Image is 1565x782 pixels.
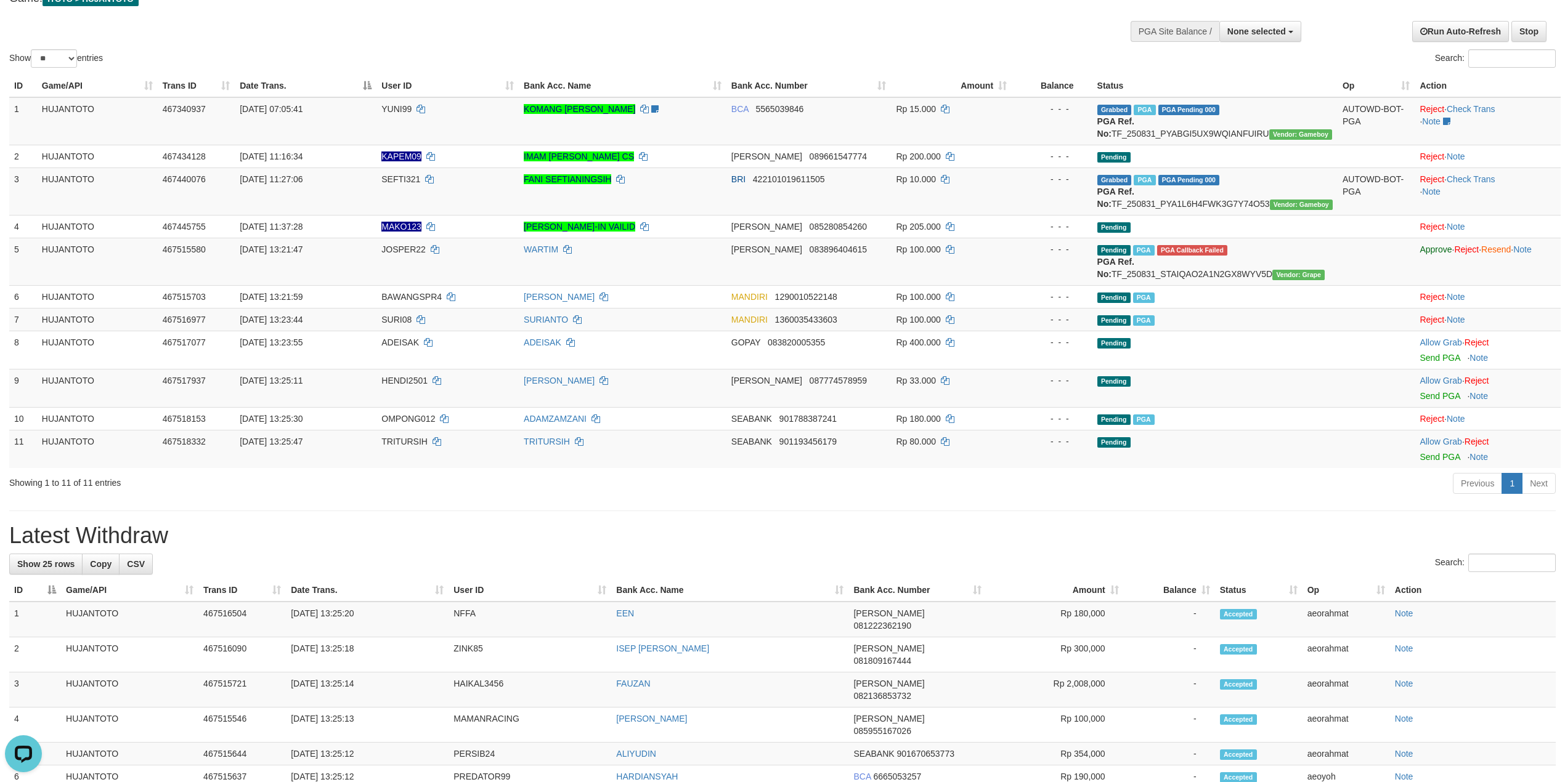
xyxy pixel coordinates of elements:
a: Note [1395,749,1413,759]
span: Copy 901788387241 to clipboard [779,414,837,424]
div: Showing 1 to 11 of 11 entries [9,472,643,489]
span: SEFTI321 [381,174,420,184]
td: · [1415,215,1561,238]
th: Date Trans.: activate to sort column descending [235,75,376,97]
td: [DATE] 13:25:12 [286,743,449,765]
td: 5 [9,238,37,285]
b: PGA Ref. No: [1097,257,1134,279]
label: Show entries [9,49,103,68]
span: Copy 085955167026 to clipboard [853,726,911,736]
span: 467515703 [163,292,206,302]
td: 9 [9,369,37,407]
td: HAIKAL3456 [449,672,611,707]
div: - - - [1017,291,1087,303]
a: Show 25 rows [9,554,83,574]
span: Grabbed [1097,105,1132,115]
td: · · · [1415,238,1561,285]
input: Search: [1468,49,1556,68]
td: [DATE] 13:25:20 [286,602,449,637]
a: Send PGA [1420,391,1460,401]
td: · [1415,331,1561,369]
span: [DATE] 13:21:47 [240,244,303,254]
a: Note [1447,222,1465,232]
td: HUJANTOTO [37,145,158,167]
td: 467516090 [198,637,286,672]
th: Bank Acc. Name: activate to sort column ascending [611,579,848,602]
td: [DATE] 13:25:18 [286,637,449,672]
td: · · [1415,97,1561,145]
span: BRI [731,174,746,184]
span: Rp 80.000 [896,437,936,446]
span: BAWANGSPR4 [381,292,442,302]
td: aeorahmat [1303,602,1390,637]
td: NFFA [449,602,611,637]
a: SURIANTO [524,315,568,324]
span: BCA [731,104,749,114]
span: Pending [1097,338,1131,349]
span: Marked by aeorahmat [1133,245,1155,256]
div: - - - [1017,103,1087,115]
a: Send PGA [1420,353,1460,363]
span: Copy 5565039846 to clipboard [755,104,803,114]
span: [DATE] 11:16:34 [240,151,303,161]
a: KOMANG [PERSON_NAME] [524,104,635,114]
span: Copy 1290010522148 to clipboard [775,292,837,302]
span: Copy 901670653773 to clipboard [897,749,954,759]
a: Reject [1465,376,1489,385]
th: User ID: activate to sort column ascending [376,75,519,97]
a: Check Trans [1447,104,1495,114]
span: [PERSON_NAME] [731,244,802,254]
a: Reject [1420,315,1444,324]
a: Note [1422,187,1441,196]
span: 467516977 [163,315,206,324]
span: [DATE] 13:21:59 [240,292,303,302]
td: 1 [9,97,37,145]
span: SEABANK [731,414,772,424]
a: Allow Grab [1420,437,1461,446]
a: TRITURSIH [524,437,570,446]
span: 467445755 [163,222,206,232]
td: 6 [9,285,37,308]
span: YUNI99 [381,104,412,114]
span: Copy 085280854260 to clipboard [810,222,867,232]
a: Copy [82,554,120,574]
td: HUJANTOTO [37,369,158,407]
span: Accepted [1220,749,1257,760]
span: Marked by aeovivi [1133,315,1155,326]
td: MAMANRACING [449,707,611,743]
div: - - - [1017,243,1087,256]
span: Vendor URL: https://payment21.1velocity.biz [1270,200,1333,210]
a: FANI SEFTIANINGSIH [524,174,611,184]
a: Note [1447,292,1465,302]
td: 4 [9,707,61,743]
td: HUJANTOTO [37,97,158,145]
td: Rp 100,000 [986,707,1124,743]
span: Vendor URL: https://payment21.1velocity.biz [1269,129,1332,140]
a: HARDIANSYAH [616,772,678,781]
span: PGA Pending [1158,175,1220,185]
select: Showentries [31,49,77,68]
span: Copy 081809167444 to clipboard [853,656,911,666]
a: Note [1395,679,1413,688]
td: [DATE] 13:25:13 [286,707,449,743]
span: Copy 422101019611505 to clipboard [753,174,825,184]
span: · [1420,437,1464,446]
div: PGA Site Balance / [1131,21,1219,42]
td: 467515721 [198,672,286,707]
td: 2 [9,145,37,167]
a: Reject [1420,151,1444,161]
td: Rp 300,000 [986,637,1124,672]
span: [PERSON_NAME] [853,679,924,688]
span: [DATE] 13:23:55 [240,337,303,347]
span: SEABANK [731,437,772,446]
td: aeorahmat [1303,743,1390,765]
td: 8 [9,331,37,369]
span: Marked by aeorahmat [1133,414,1155,425]
div: - - - [1017,220,1087,233]
div: - - - [1017,313,1087,326]
span: Rp 33.000 [896,376,936,385]
td: Rp 180,000 [986,602,1124,637]
span: [DATE] 07:05:41 [240,104,303,114]
div: - - - [1017,336,1087,349]
span: [DATE] 13:23:44 [240,315,303,324]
